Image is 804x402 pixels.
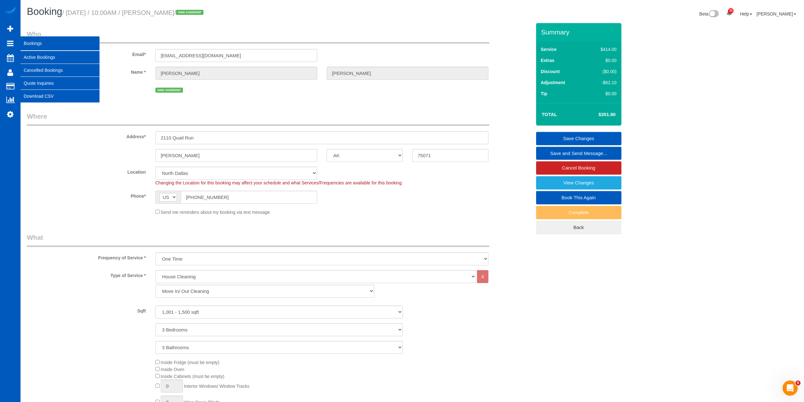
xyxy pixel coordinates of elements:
[22,167,151,175] label: Location
[536,132,621,145] a: Save Changes
[699,11,719,16] a: Beta
[21,77,100,90] a: Quote Inquiries
[587,79,617,86] div: -$62.10
[728,8,734,13] span: 35
[22,270,151,279] label: Type of Service *
[22,252,151,261] label: Frequency of Service *
[536,191,621,204] a: Book This Again
[579,112,615,117] h4: $351.90
[184,384,249,389] span: Interior Windows/ Window Tracks
[174,9,205,16] span: /
[62,9,205,16] small: / [DATE] / 10:00AM / [PERSON_NAME]
[161,210,270,215] span: Send me reminders about my booking via text message
[155,49,317,62] input: Email*
[155,149,317,162] input: City*
[176,10,203,15] span: new customer
[327,67,488,80] input: Last Name*
[412,149,488,162] input: Zip Code*
[783,380,798,396] iframe: Intercom live chat
[21,51,100,103] ul: Bookings
[587,46,617,53] div: $414.00
[161,367,184,372] span: Inside Oven
[542,112,557,117] strong: Total
[541,28,618,36] h3: Summary
[21,90,100,102] a: Download CSV
[536,147,621,160] a: Save and Send Message...
[723,6,735,20] a: 35
[541,57,554,64] label: Extras
[22,131,151,140] label: Address*
[587,57,617,64] div: $0.00
[21,64,100,77] a: Cancelled Bookings
[541,90,547,97] label: Tip
[161,360,220,365] span: Inside Fridge (must be empty)
[4,6,16,15] img: Automaid Logo
[155,88,183,93] span: new customer
[795,380,801,386] span: 5
[740,11,752,16] a: Help
[541,46,557,53] label: Service
[536,176,621,189] a: View Changes
[541,79,565,86] label: Adjustment
[27,6,62,17] span: Booking
[536,161,621,175] a: Cancel Booking
[21,51,100,64] a: Active Bookings
[708,10,719,18] img: New interface
[587,68,617,75] div: ($0.00)
[27,233,489,247] legend: What
[22,191,151,199] label: Phone*
[536,221,621,234] a: Back
[155,180,403,185] span: Changing the Location for this booking may affect your schedule and what Services/Frequencies are...
[181,191,317,204] input: Phone*
[27,29,489,44] legend: Who
[155,67,317,80] input: First Name*
[161,374,225,379] span: Inside Cabinets (must be empty)
[587,90,617,97] div: $0.00
[21,36,100,51] span: Bookings
[27,112,489,126] legend: Where
[22,306,151,314] label: Sqft
[541,68,560,75] label: Discount
[757,11,796,16] a: [PERSON_NAME]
